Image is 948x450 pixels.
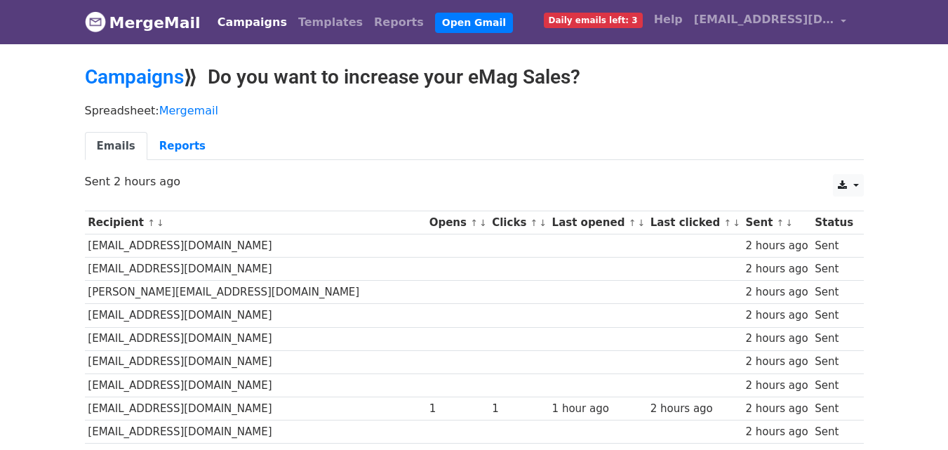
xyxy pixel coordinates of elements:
td: Sent [811,234,856,258]
td: Sent [811,258,856,281]
a: MergeMail [85,8,201,37]
td: Sent [811,397,856,420]
a: ↑ [147,218,155,228]
td: [EMAIL_ADDRESS][DOMAIN_NAME] [85,397,426,420]
a: Emails [85,132,147,161]
td: [EMAIL_ADDRESS][DOMAIN_NAME] [85,327,426,350]
td: Sent [811,350,856,373]
td: Sent [811,281,856,304]
p: Sent 2 hours ago [85,174,864,189]
h2: ⟫ Do you want to increase your eMag Sales? [85,65,864,89]
td: [EMAIL_ADDRESS][DOMAIN_NAME] [85,304,426,327]
div: 2 hours ago [745,401,808,417]
a: Templates [293,8,368,37]
div: 2 hours ago [745,261,808,277]
a: ↓ [539,218,547,228]
div: 2 hours ago [745,424,808,440]
th: Opens [426,211,489,234]
a: Reports [147,132,218,161]
td: [EMAIL_ADDRESS][DOMAIN_NAME] [85,234,426,258]
div: 2 hours ago [745,378,808,394]
a: ↑ [470,218,478,228]
div: 2 hours ago [745,284,808,300]
span: [EMAIL_ADDRESS][DOMAIN_NAME] [694,11,834,28]
td: [EMAIL_ADDRESS][DOMAIN_NAME] [85,350,426,373]
span: Daily emails left: 3 [544,13,643,28]
a: Daily emails left: 3 [538,6,648,34]
a: ↑ [629,218,636,228]
td: Sent [811,373,856,397]
div: 2 hours ago [745,354,808,370]
a: Mergemail [159,104,218,117]
a: ↓ [785,218,793,228]
a: ↑ [530,218,538,228]
div: 1 [429,401,486,417]
div: 2 hours ago [650,401,739,417]
div: 1 hour ago [552,401,643,417]
a: ↑ [777,218,785,228]
a: Campaigns [85,65,184,88]
div: 1 [492,401,545,417]
td: Sent [811,304,856,327]
td: Sent [811,420,856,443]
a: ↓ [733,218,740,228]
th: Last opened [549,211,647,234]
a: ↓ [156,218,164,228]
td: Sent [811,327,856,350]
td: [EMAIL_ADDRESS][DOMAIN_NAME] [85,420,426,443]
th: Status [811,211,856,234]
p: Spreadsheet: [85,103,864,118]
a: ↓ [479,218,487,228]
a: Campaigns [212,8,293,37]
th: Recipient [85,211,426,234]
img: MergeMail logo [85,11,106,32]
td: [EMAIL_ADDRESS][DOMAIN_NAME] [85,373,426,397]
td: [PERSON_NAME][EMAIL_ADDRESS][DOMAIN_NAME] [85,281,426,304]
th: Last clicked [647,211,742,234]
a: [EMAIL_ADDRESS][DOMAIN_NAME] [688,6,853,39]
td: [EMAIL_ADDRESS][DOMAIN_NAME] [85,258,426,281]
a: Help [648,6,688,34]
a: ↑ [723,218,731,228]
a: ↓ [637,218,645,228]
div: 2 hours ago [745,238,808,254]
div: 2 hours ago [745,331,808,347]
div: 2 hours ago [745,307,808,324]
a: Reports [368,8,429,37]
th: Clicks [488,211,548,234]
th: Sent [742,211,812,234]
a: Open Gmail [435,13,513,33]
